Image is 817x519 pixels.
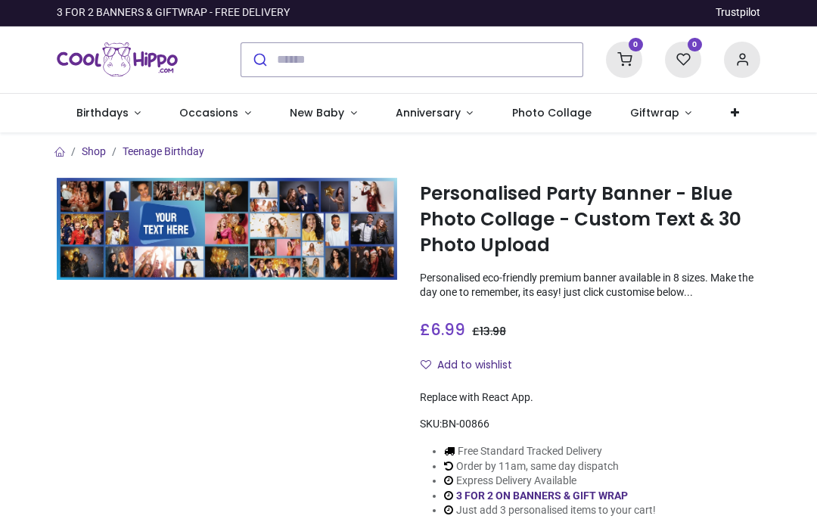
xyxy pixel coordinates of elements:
[57,39,178,81] img: Cool Hippo
[57,39,178,81] a: Logo of Cool Hippo
[442,418,489,430] span: BN-00866
[610,94,711,133] a: Giftwrap
[688,38,702,52] sup: 0
[456,489,628,502] a: 3 FOR 2 ON BANNERS & GIFT WRAP
[82,145,106,157] a: Shop
[123,145,204,157] a: Teenage Birthday
[271,94,377,133] a: New Baby
[57,5,290,20] div: 3 FOR 2 BANNERS & GIFTWRAP - FREE DELIVERY
[630,105,679,120] span: Giftwrap
[76,105,129,120] span: Birthdays
[396,105,461,120] span: Anniversary
[420,353,525,378] button: Add to wishlistAdd to wishlist
[421,359,431,370] i: Add to wishlist
[420,390,760,406] div: Replace with React App.
[160,94,271,133] a: Occasions
[57,178,397,280] img: Personalised Party Banner - Blue Photo Collage - Custom Text & 30 Photo Upload
[444,474,656,489] li: Express Delivery Available
[420,181,760,259] h1: Personalised Party Banner - Blue Photo Collage - Custom Text & 30 Photo Upload
[606,52,642,64] a: 0
[430,319,465,340] span: 6.99
[241,43,277,76] button: Submit
[480,324,506,339] span: 13.98
[420,319,465,340] span: £
[420,417,760,432] div: SKU:
[444,444,656,459] li: Free Standard Tracked Delivery
[444,459,656,474] li: Order by 11am, same day dispatch
[716,5,760,20] a: Trustpilot
[629,38,643,52] sup: 0
[57,94,160,133] a: Birthdays
[179,105,238,120] span: Occasions
[420,271,760,300] p: Personalised eco-friendly premium banner available in 8 sizes. Make the day one to remember, its ...
[665,52,701,64] a: 0
[290,105,344,120] span: New Baby
[472,324,506,339] span: £
[376,94,492,133] a: Anniversary
[512,105,592,120] span: Photo Collage
[444,503,656,518] li: Just add 3 personalised items to your cart!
